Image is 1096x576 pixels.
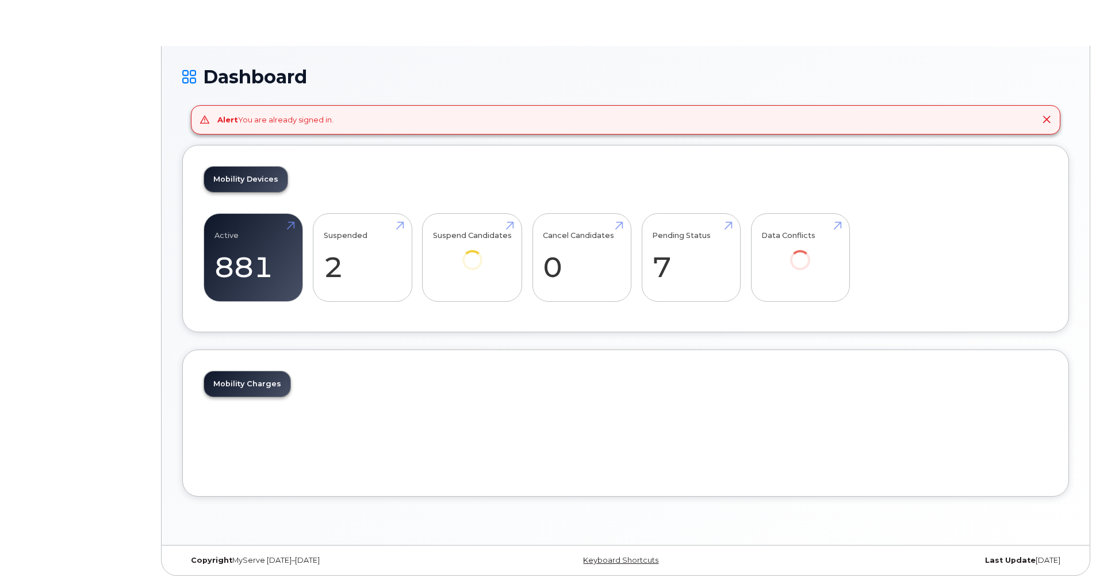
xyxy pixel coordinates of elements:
[985,556,1036,565] strong: Last Update
[583,556,658,565] a: Keyboard Shortcuts
[324,220,401,295] a: Suspended 2
[217,115,238,124] strong: Alert
[204,371,290,397] a: Mobility Charges
[543,220,620,295] a: Cancel Candidates 0
[761,220,839,286] a: Data Conflicts
[652,220,730,295] a: Pending Status 7
[433,220,512,286] a: Suspend Candidates
[204,167,288,192] a: Mobility Devices
[214,220,292,295] a: Active 881
[191,556,232,565] strong: Copyright
[217,114,334,125] div: You are already signed in.
[182,67,1069,87] h1: Dashboard
[773,556,1069,565] div: [DATE]
[182,556,478,565] div: MyServe [DATE]–[DATE]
